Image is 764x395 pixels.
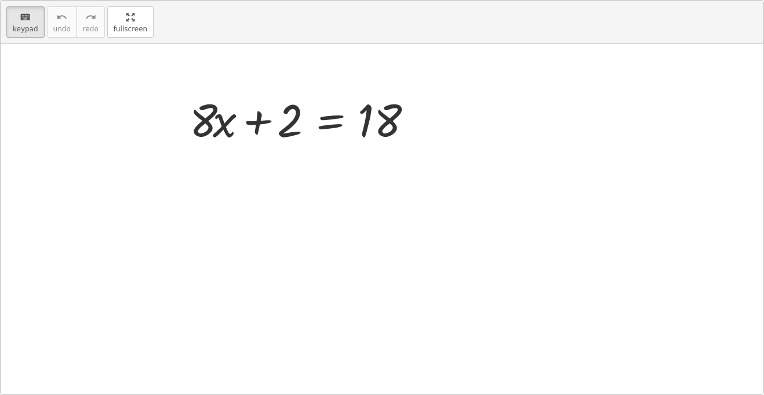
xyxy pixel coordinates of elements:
button: redoredo [77,6,105,38]
span: fullscreen [114,25,147,33]
i: keyboard [20,10,31,24]
span: undo [53,25,71,33]
button: keyboardkeypad [6,6,45,38]
i: redo [85,10,96,24]
button: fullscreen [107,6,154,38]
i: undo [56,10,67,24]
span: redo [83,25,99,33]
span: keypad [13,25,38,33]
button: undoundo [47,6,77,38]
